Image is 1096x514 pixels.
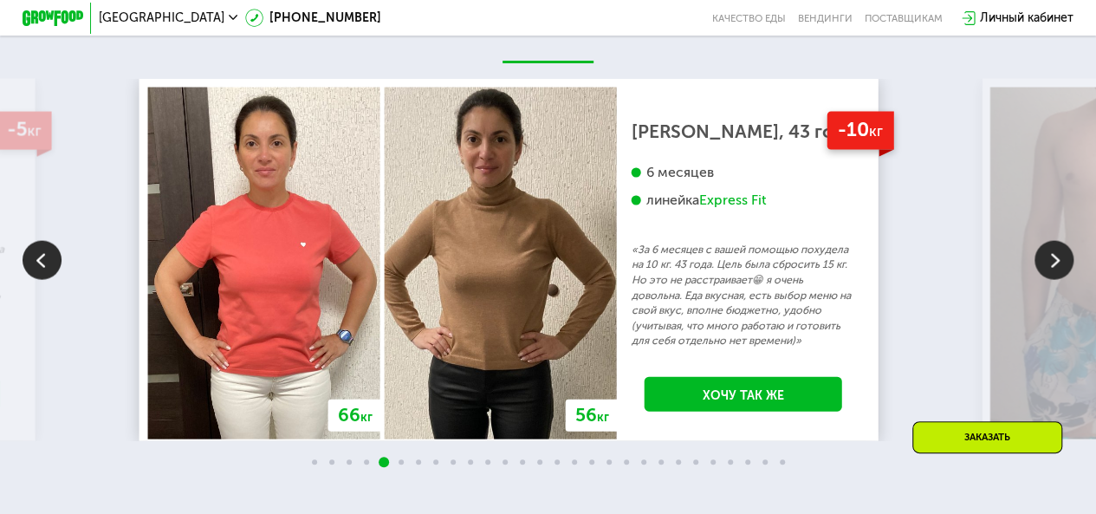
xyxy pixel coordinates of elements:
[245,9,381,27] a: [PHONE_NUMBER]
[99,12,224,24] span: [GEOGRAPHIC_DATA]
[699,192,767,209] div: Express Fit
[360,410,373,425] span: кг
[865,12,943,24] div: поставщикам
[712,12,786,24] a: Качество еды
[597,410,609,425] span: кг
[632,242,855,348] p: «За 6 месяцев с вашей помощью похудела на 10 кг. 43 года. Цель была сбросить 15 кг. Но это не рас...
[869,122,883,140] span: кг
[644,377,841,412] a: Хочу так же
[632,192,855,209] div: линейка
[1034,241,1073,280] img: Slide right
[980,9,1073,27] div: Личный кабинет
[328,400,382,432] div: 66
[632,164,855,181] div: 6 месяцев
[23,241,62,280] img: Slide left
[798,12,853,24] a: Вендинги
[632,124,855,139] div: [PERSON_NAME], 43 года
[27,122,41,140] span: кг
[566,400,619,432] div: 56
[912,421,1062,453] div: Заказать
[827,112,894,150] div: -10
